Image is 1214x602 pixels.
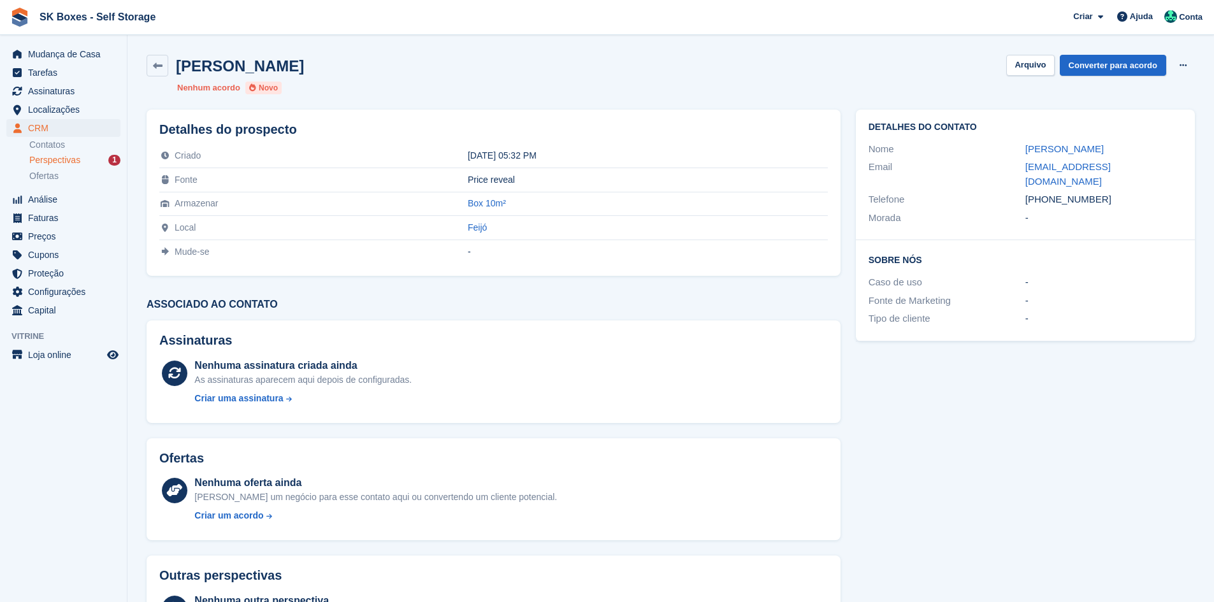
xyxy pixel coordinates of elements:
h2: Assinaturas [159,333,828,348]
span: CRM [28,119,105,137]
a: Loja de pré-visualização [105,347,120,362]
span: Preços [28,227,105,245]
a: Converter para acordo [1060,55,1166,76]
span: Criar [1073,10,1092,23]
span: Local [175,222,196,233]
a: menu [6,45,120,63]
div: Caso de uso [869,275,1025,290]
div: - [1025,312,1182,326]
span: Ofertas [29,170,59,182]
div: Criar uma assinatura [194,392,283,405]
a: Box 10m² [468,198,506,208]
a: Contatos [29,139,120,151]
a: menu [6,346,120,364]
a: SK Boxes - Self Storage [34,6,161,27]
span: Capital [28,301,105,319]
img: stora-icon-8386f47178a22dfd0bd8f6a31ec36ba5ce8667c1dd55bd0f319d3a0aa187defe.svg [10,8,29,27]
div: 1 [108,155,120,166]
div: Telefone [869,192,1025,207]
a: menu [6,82,120,100]
span: Configurações [28,283,105,301]
div: - [1025,275,1182,290]
a: Ofertas [29,169,120,183]
h2: Ofertas [159,451,204,466]
a: Perspectivas 1 [29,154,120,167]
h2: Outras perspectivas [159,568,282,583]
a: menu [6,190,120,208]
div: Nome [869,142,1025,157]
div: [PERSON_NAME] um negócio para esse contato aqui ou convertendo um cliente potencial. [194,491,557,504]
h2: Detalhes do contato [869,122,1182,133]
a: Criar uma assinatura [194,392,412,405]
span: Fonte [175,175,198,185]
span: Vitrine [11,330,127,343]
span: Cupons [28,246,105,264]
a: menu [6,264,120,282]
h2: Detalhes do prospecto [159,122,828,137]
div: Tipo de cliente [869,312,1025,326]
a: menu [6,209,120,227]
div: - [468,247,828,257]
div: Price reveal [468,175,828,185]
div: [PHONE_NUMBER] [1025,192,1182,207]
span: Faturas [28,209,105,227]
div: - [1025,294,1182,308]
a: menu [6,64,120,82]
a: [EMAIL_ADDRESS][DOMAIN_NAME] [1025,161,1111,187]
h3: Associado ao contato [147,299,841,310]
h2: [PERSON_NAME] [176,57,304,75]
a: menu [6,101,120,118]
a: menu [6,246,120,264]
span: Loja online [28,346,105,364]
li: Novo [245,82,282,94]
span: Localizações [28,101,105,118]
img: SK Boxes - Comercial [1164,10,1177,23]
button: Arquivo [1006,55,1054,76]
span: Análise [28,190,105,208]
h2: Sobre Nós [869,253,1182,266]
div: Criar um acordo [194,509,263,522]
a: Feijó [468,222,487,233]
div: Nenhuma oferta ainda [194,475,557,491]
div: Nenhuma assinatura criada ainda [194,358,412,373]
span: Conta [1179,11,1203,24]
div: [DATE] 05:32 PM [468,150,828,161]
span: Mudança de Casa [28,45,105,63]
a: Criar um acordo [194,509,557,522]
a: menu [6,283,120,301]
span: Ajuda [1130,10,1153,23]
span: Perspectivas [29,154,80,166]
div: - [1025,211,1182,226]
a: [PERSON_NAME] [1025,143,1104,154]
a: menu [6,119,120,137]
span: Tarefas [28,64,105,82]
a: menu [6,227,120,245]
div: As assinaturas aparecem aqui depois de configuradas. [194,373,412,387]
div: Email [869,160,1025,189]
div: Morada [869,211,1025,226]
span: Proteção [28,264,105,282]
div: Fonte de Marketing [869,294,1025,308]
span: Mude-se [175,247,209,257]
li: Nenhum acordo [177,82,240,94]
a: menu [6,301,120,319]
span: Assinaturas [28,82,105,100]
span: Armazenar [175,198,218,208]
span: Criado [175,150,201,161]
